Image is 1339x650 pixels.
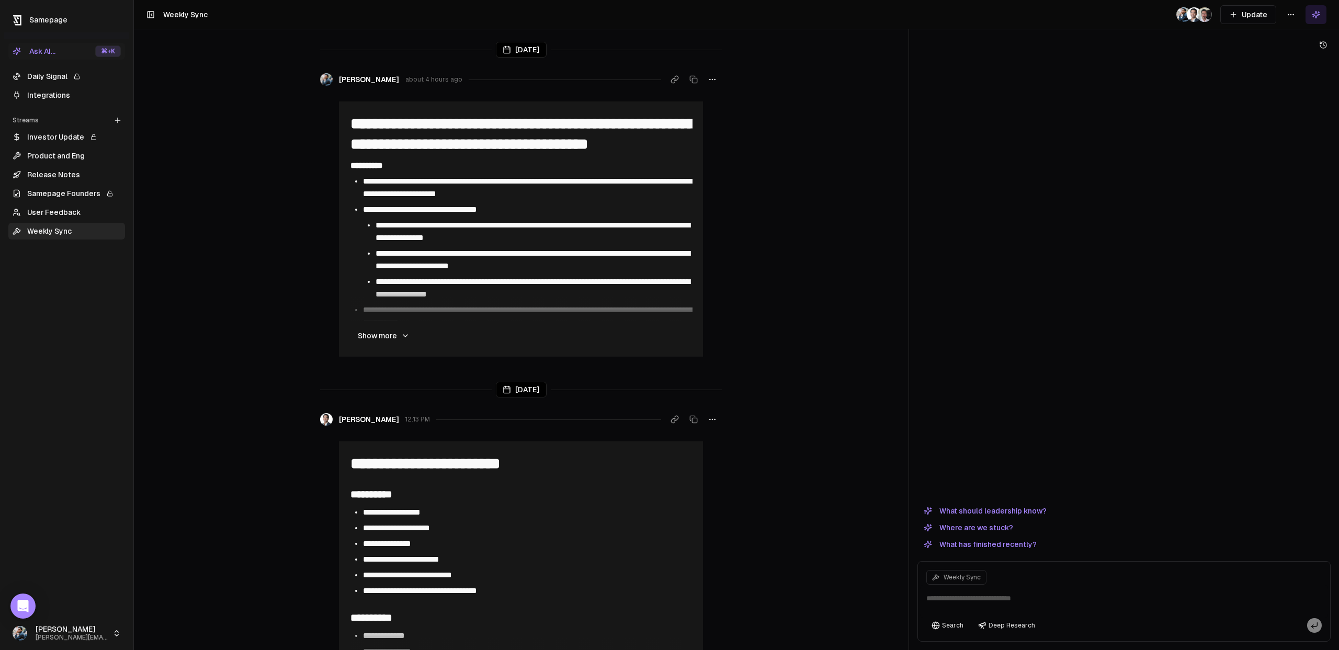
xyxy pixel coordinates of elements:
[1197,7,1212,22] img: _image
[339,414,399,425] span: [PERSON_NAME]
[8,43,125,60] button: Ask AI...⌘+K
[349,325,418,346] button: Show more
[163,10,208,19] span: Weekly Sync
[8,129,125,145] a: Investor Update
[29,16,67,24] span: Samepage
[36,625,108,634] span: [PERSON_NAME]
[405,75,462,84] span: about 4 hours ago
[917,538,1043,551] button: What has finished recently?
[13,46,55,56] div: Ask AI...
[1187,7,1201,22] img: _image
[13,626,27,641] img: 1695405595226.jpeg
[944,573,981,581] span: Weekly Sync
[405,415,430,424] span: 12:13 PM
[36,634,108,642] span: [PERSON_NAME][EMAIL_ADDRESS]
[1220,5,1276,24] button: Update
[8,147,125,164] a: Product and Eng
[8,68,125,85] a: Daily Signal
[95,45,121,57] div: ⌘ +K
[1176,7,1191,22] img: 1695405595226.jpeg
[917,505,1053,517] button: What should leadership know?
[10,594,36,619] div: Open Intercom Messenger
[8,112,125,129] div: Streams
[973,618,1040,633] button: Deep Research
[8,223,125,240] a: Weekly Sync
[8,204,125,221] a: User Feedback
[320,413,333,426] img: _image
[8,87,125,104] a: Integrations
[8,166,125,183] a: Release Notes
[496,382,547,397] div: [DATE]
[8,185,125,202] a: Samepage Founders
[496,42,547,58] div: [DATE]
[320,73,333,86] img: 1695405595226.jpeg
[339,74,399,85] span: [PERSON_NAME]
[8,621,125,646] button: [PERSON_NAME][PERSON_NAME][EMAIL_ADDRESS]
[926,618,969,633] button: Search
[917,521,1019,534] button: Where are we stuck?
